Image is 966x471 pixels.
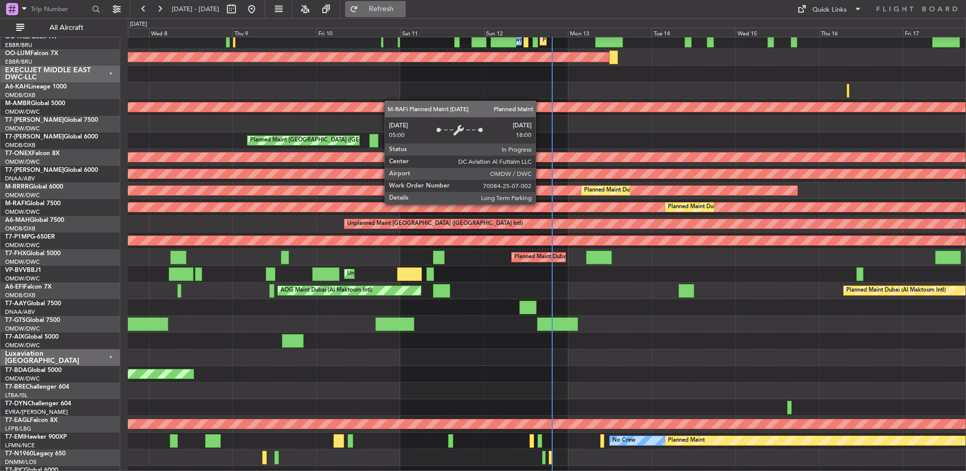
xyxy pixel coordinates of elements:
a: A6-MAHGlobal 7500 [5,217,64,223]
a: OO-LUMFalcon 7X [5,51,58,57]
button: Refresh [345,1,406,17]
span: T7-[PERSON_NAME] [5,117,64,123]
a: OMDW/DWC [5,275,40,282]
a: T7-N1960Legacy 650 [5,451,66,457]
div: Thu 16 [819,28,903,37]
span: M-AMBR [5,101,31,107]
span: T7-AAY [5,301,27,307]
span: OO-LUM [5,51,30,57]
div: Thu 9 [232,28,316,37]
span: T7-P1MP [5,234,30,240]
div: Planned Maint Dubai (Al Maktoum Intl) [846,283,946,298]
a: OMDB/DXB [5,142,35,149]
a: T7-P1MPG-650ER [5,234,55,240]
span: All Aircraft [26,24,107,31]
div: Tue 14 [652,28,736,37]
a: LFPB/LBG [5,425,31,433]
span: T7-BRE [5,384,26,390]
a: T7-BREChallenger 604 [5,384,69,390]
span: T7-N1960 [5,451,33,457]
a: A6-KAHLineage 1000 [5,84,67,90]
span: T7-AIX [5,334,24,340]
a: T7-AIXGlobal 5000 [5,334,59,340]
a: T7-[PERSON_NAME]Global 6000 [5,167,98,173]
a: M-RRRRGlobal 6000 [5,184,63,190]
a: OMDW/DWC [5,325,40,333]
a: VP-BVVBBJ1 [5,267,41,273]
span: A6-EFI [5,284,24,290]
a: OMDW/DWC [5,192,40,199]
span: T7-EAGL [5,417,30,423]
span: Refresh [360,6,403,13]
div: Fri 10 [316,28,400,37]
input: Trip Number [31,2,89,17]
a: T7-EMIHawker 900XP [5,434,67,440]
a: OMDW/DWC [5,342,40,349]
span: T7-GTS [5,317,26,323]
div: AOG Maint Dubai (Al Maktoum Intl) [280,283,372,298]
a: T7-GTSGlobal 7500 [5,317,60,323]
a: T7-[PERSON_NAME]Global 6000 [5,134,98,140]
span: T7-DYN [5,401,28,407]
span: T7-[PERSON_NAME] [5,134,64,140]
a: OMDW/DWC [5,242,40,249]
div: Sun 12 [484,28,568,37]
span: T7-FHX [5,251,26,257]
a: OMDW/DWC [5,375,40,383]
a: T7-[PERSON_NAME]Global 7500 [5,117,98,123]
a: OMDW/DWC [5,258,40,266]
a: EBBR/BRU [5,58,32,66]
span: A6-KAH [5,84,28,90]
button: All Aircraft [11,20,110,36]
span: T7-[PERSON_NAME] [5,167,64,173]
div: Mon 13 [568,28,652,37]
span: A6-MAH [5,217,30,223]
div: Planned Maint Melsbroek Air Base [543,33,631,48]
a: T7-ONEXFalcon 8X [5,151,60,157]
div: [DATE] [130,20,147,29]
div: Planned Maint [668,433,705,448]
a: T7-EAGLFalcon 8X [5,417,58,423]
a: M-AMBRGlobal 5000 [5,101,65,107]
div: Planned Maint Dubai (Al Maktoum Intl) [584,183,684,198]
a: T7-DYNChallenger 604 [5,401,71,407]
div: Planned Maint [GEOGRAPHIC_DATA] ([GEOGRAPHIC_DATA] Intl) [250,133,419,148]
button: Quick Links [792,1,867,17]
span: [DATE] - [DATE] [172,5,219,14]
a: OMDW/DWC [5,108,40,116]
a: A6-EFIFalcon 7X [5,284,52,290]
a: OMDW/DWC [5,208,40,216]
a: LFMN/NCE [5,442,35,449]
div: Unplanned Maint [GEOGRAPHIC_DATA] (Al Maktoum Intl) [347,266,497,281]
div: Quick Links [812,5,847,15]
a: DNMM/LOS [5,458,36,466]
a: LTBA/ISL [5,392,28,399]
div: Unplanned Maint [GEOGRAPHIC_DATA] ([GEOGRAPHIC_DATA] Intl) [347,216,523,231]
div: Wed 8 [149,28,233,37]
a: T7-BDAGlobal 5000 [5,367,62,373]
a: OMDB/DXB [5,91,35,99]
a: T7-AAYGlobal 7500 [5,301,61,307]
div: No Crew [612,433,636,448]
span: VP-BVV [5,267,27,273]
span: T7-ONEX [5,151,32,157]
a: EBBR/BRU [5,41,32,49]
a: T7-FHXGlobal 5000 [5,251,61,257]
a: OMDB/DXB [5,292,35,299]
span: T7-BDA [5,367,27,373]
a: OMDW/DWC [5,158,40,166]
a: EVRA/[PERSON_NAME] [5,408,68,416]
a: DNAA/ABV [5,308,35,316]
div: Planned Maint Dubai (Al Maktoum Intl) [514,250,614,265]
a: DNAA/ABV [5,175,35,182]
a: M-RAFIGlobal 7500 [5,201,61,207]
span: M-RAFI [5,201,26,207]
div: Sat 11 [400,28,484,37]
span: T7-EMI [5,434,25,440]
span: M-RRRR [5,184,29,190]
div: Planned Maint Dubai (Al Maktoum Intl) [668,200,767,215]
a: OMDW/DWC [5,125,40,132]
div: Wed 15 [736,28,819,37]
a: OMDB/DXB [5,225,35,232]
